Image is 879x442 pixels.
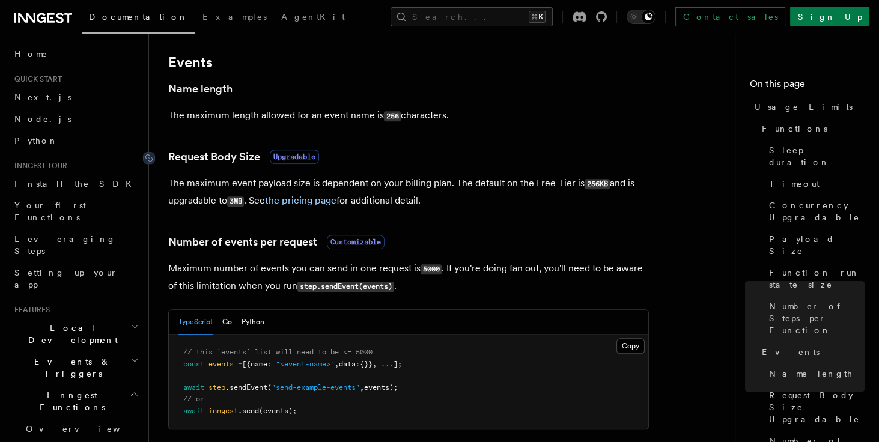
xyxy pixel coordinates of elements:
a: Install the SDK [10,173,141,195]
a: Request Body SizeUpgradable [168,148,319,165]
span: // or [183,395,204,403]
button: TypeScript [178,310,213,335]
span: Usage Limits [755,101,853,113]
span: ]; [394,360,402,368]
a: Name length [168,80,233,97]
a: Function run state size [764,262,865,295]
span: // this `events` list will need to be <= 5000 [183,348,373,356]
span: data [339,360,356,368]
span: Features [10,305,50,315]
button: Copy [616,338,645,354]
a: Next.js [10,86,141,108]
span: Sleep duration [769,144,865,168]
a: Your first Functions [10,195,141,228]
button: Python [242,310,264,335]
span: Name length [769,368,853,380]
span: Next.js [14,92,71,102]
a: Timeout [764,173,865,195]
span: Concurrency Upgradable [769,199,865,223]
span: , [373,360,377,368]
a: Setting up your app [10,262,141,295]
span: ... [381,360,394,368]
a: Python [10,130,141,151]
button: Events & Triggers [10,351,141,384]
span: Node.js [14,114,71,124]
a: Events [168,54,213,71]
p: Maximum number of events you can send in one request is . If you're doing fan out, you'll need to... [168,260,649,295]
span: events); [364,383,398,392]
button: Inngest Functions [10,384,141,418]
code: 256KB [585,179,610,189]
span: Function run state size [769,267,865,291]
a: Functions [757,118,865,139]
span: Quick start [10,74,62,84]
a: Leveraging Steps [10,228,141,262]
span: "send-example-events" [272,383,360,392]
span: .sendEvent [225,383,267,392]
a: Sleep duration [764,139,865,173]
code: 256 [384,111,401,121]
span: Customizable [327,235,385,249]
span: Inngest tour [10,161,67,171]
span: Events [762,346,820,358]
a: Usage Limits [750,96,865,118]
span: Events & Triggers [10,356,131,380]
a: the pricing page [265,195,336,206]
code: step.sendEvent(events) [297,282,394,292]
span: inngest [208,407,238,415]
span: await [183,407,204,415]
code: 5000 [421,264,442,274]
span: ( [267,383,272,392]
span: Python [14,136,58,145]
span: Leveraging Steps [14,234,116,256]
a: Name length [764,363,865,384]
a: Examples [195,4,274,32]
span: Timeout [769,178,820,190]
span: Inngest Functions [10,389,130,413]
span: , [360,383,364,392]
a: Sign Up [790,7,869,26]
span: (events); [259,407,297,415]
a: Concurrency Upgradable [764,195,865,228]
a: Documentation [82,4,195,34]
a: Payload Size [764,228,865,262]
span: Your first Functions [14,201,86,222]
span: Number of Steps per Function [769,300,865,336]
a: Contact sales [675,7,785,26]
span: Install the SDK [14,179,139,189]
span: {}} [360,360,373,368]
button: Toggle dark mode [627,10,655,24]
span: events [208,360,234,368]
p: The maximum length allowed for an event name is characters. [168,107,649,124]
kbd: ⌘K [529,11,546,23]
code: 3MB [227,196,244,207]
span: .send [238,407,259,415]
h4: On this page [750,77,865,96]
span: AgentKit [281,12,345,22]
a: Number of events per requestCustomizable [168,234,385,250]
span: Payload Size [769,233,865,257]
span: Setting up your app [14,268,118,289]
span: Request Body Size Upgradable [769,389,865,425]
a: Number of Steps per Function [764,295,865,341]
span: const [183,360,204,368]
button: Search...⌘K [391,7,553,26]
span: : [267,360,272,368]
span: Upgradable [270,150,319,164]
button: Local Development [10,317,141,351]
span: Documentation [89,12,188,22]
span: : [356,360,360,368]
span: Functions [762,123,827,135]
p: The maximum event payload size is dependent on your billing plan. The default on the Free Tier is... [168,175,649,210]
span: Home [14,48,48,60]
a: Request Body Size Upgradable [764,384,865,430]
span: Overview [26,424,150,434]
span: "<event-name>" [276,360,335,368]
a: Home [10,43,141,65]
a: AgentKit [274,4,352,32]
a: Overview [21,418,141,440]
span: = [238,360,242,368]
span: Examples [202,12,267,22]
span: step [208,383,225,392]
button: Go [222,310,232,335]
